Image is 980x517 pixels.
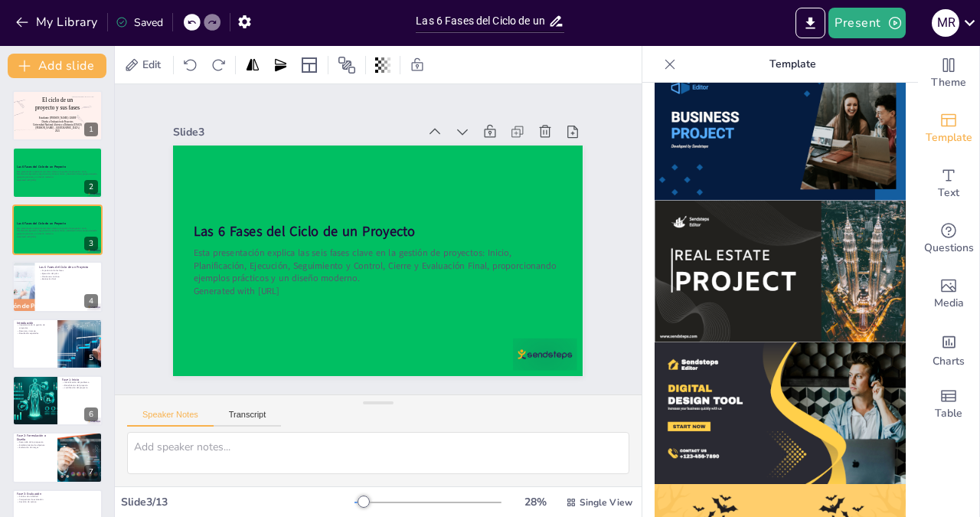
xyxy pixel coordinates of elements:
[17,447,53,450] p: Evaluación de riesgos
[918,101,979,156] div: Add ready made slides
[17,169,98,178] p: Esta presentación explica las seis fases clave en la gestión de proyectos: Inicio, Planificación,...
[17,332,53,335] p: Resultados esperados
[185,103,430,143] div: Slide 3
[17,227,98,235] p: Esta presentación explica las seis fases clave en la gestión de proyectos: Inicio, Planificación,...
[32,123,82,126] p: Universidad Nacional Abierta y a Distancia (UNAD)
[32,129,82,133] p: 2025
[924,240,974,257] span: Questions
[17,441,53,444] p: Desarrollo de la propuesta
[12,261,103,312] div: 4
[918,46,979,101] div: Change the overall theme
[932,9,959,37] div: M R
[338,56,356,74] span: Position
[84,351,98,365] div: 5
[682,46,903,83] p: Template
[12,319,103,369] div: 5
[918,267,979,322] div: Add images, graphics, shapes or video
[918,156,979,211] div: Add text boxes
[84,237,98,250] div: 3
[214,410,282,427] button: Transcript
[190,227,560,303] p: Esta presentación explica las seis fases clave en la gestión de proyectos: Inicio, Planificación,...
[35,97,80,111] span: El ciclo de un proyecto y sus fases
[127,410,214,427] button: Speaker Notes
[926,129,972,146] span: Template
[84,123,98,136] div: 1
[39,265,98,270] p: Las 6 Fases del Ciclo de un Proyecto
[17,500,98,503] p: Decisión de avance
[39,270,98,273] p: Importancia de las fases
[62,384,98,387] p: Beneficiarios del proyecto
[17,498,98,501] p: Perspectivas de evaluación
[17,178,98,181] p: Generated with [URL]
[84,180,98,194] div: 2
[17,329,53,332] p: Recursos y tiempo
[17,235,98,238] p: Generated with [URL]
[17,221,66,225] strong: Las 6 Fases del Ciclo de un Proyecto
[139,57,164,72] span: Edit
[655,59,906,201] img: thumb-10.png
[39,273,98,276] p: Ejecución del plan
[116,15,163,30] div: Saved
[11,10,104,34] button: My Library
[918,322,979,377] div: Add charts and graphs
[935,405,962,422] span: Table
[39,278,98,281] p: Evaluación final
[62,381,98,384] p: Identificación del problema
[17,495,98,498] p: Análisis de viabilidad
[17,323,53,329] p: Importancia de la gestión de proyectos
[8,54,106,78] button: Add slide
[795,8,825,38] button: Export to PowerPoint
[17,320,53,325] p: Introducción
[62,387,98,390] p: Justificación del proyecto
[931,74,966,91] span: Theme
[828,8,905,38] button: Present
[84,465,98,479] div: 7
[17,443,53,447] p: Establecimiento de objetivos
[17,491,98,496] p: Fase 3: Evaluación
[655,342,906,484] img: thumb-12.png
[517,495,554,509] div: 28 %
[32,120,82,123] p: Diseño y Evaluación de Proyectos
[12,432,103,483] div: 7
[416,10,547,32] input: Insert title
[918,377,979,432] div: Add a table
[12,90,103,141] div: 1
[933,353,965,370] span: Charts
[12,147,103,198] div: 2
[918,211,979,267] div: Get real-time input from your audience
[580,496,632,509] span: Single View
[84,407,98,421] div: 6
[17,164,66,168] strong: Las 6 Fases del Ciclo de un Proyecto
[62,378,98,382] p: Fase 1: Inicio
[655,201,906,342] img: thumb-11.png
[194,202,417,244] strong: Las 6 Fases del Ciclo de un Proyecto
[932,8,959,38] button: M R
[12,375,103,426] div: 6
[32,126,82,129] p: [PERSON_NAME] – [GEOGRAPHIC_DATA]
[32,116,82,119] p: Estudiante: [PERSON_NAME]: 126009
[12,205,103,255] div: 3
[189,265,557,316] p: Generated with [URL]
[934,295,964,312] span: Media
[297,53,322,77] div: Layout
[121,495,354,509] div: Slide 3 / 13
[938,185,959,201] span: Text
[39,275,98,278] p: Monitoreo continuo
[17,434,53,442] p: Fase 2: Formulación o Diseño
[84,294,98,308] div: 4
